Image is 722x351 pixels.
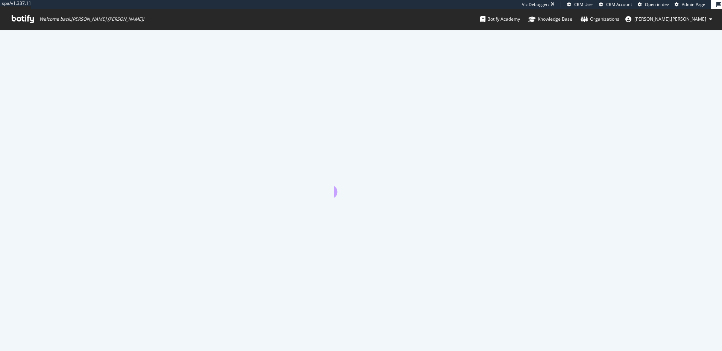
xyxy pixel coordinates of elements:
[581,15,619,23] div: Organizations
[619,13,718,25] button: [PERSON_NAME].[PERSON_NAME]
[39,16,144,22] span: Welcome back, [PERSON_NAME].[PERSON_NAME] !
[645,2,669,7] span: Open in dev
[480,15,520,23] div: Botify Academy
[581,9,619,29] a: Organizations
[574,2,593,7] span: CRM User
[522,2,549,8] div: Viz Debugger:
[634,16,706,22] span: emerson.prager
[675,2,705,8] a: Admin Page
[334,171,388,198] div: animation
[480,9,520,29] a: Botify Academy
[567,2,593,8] a: CRM User
[599,2,632,8] a: CRM Account
[638,2,669,8] a: Open in dev
[528,15,572,23] div: Knowledge Base
[606,2,632,7] span: CRM Account
[682,2,705,7] span: Admin Page
[528,9,572,29] a: Knowledge Base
